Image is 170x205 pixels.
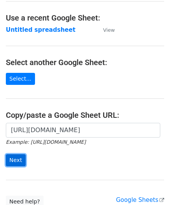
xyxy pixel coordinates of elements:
[103,27,115,33] small: View
[6,123,160,138] input: Paste your Google Sheet URL here
[95,26,115,33] a: View
[6,154,26,166] input: Next
[6,139,86,145] small: Example: [URL][DOMAIN_NAME]
[6,73,35,85] a: Select...
[131,168,170,205] iframe: Chat Widget
[6,13,164,22] h4: Use a recent Google Sheet:
[6,110,164,120] h4: Copy/paste a Google Sheet URL:
[6,58,164,67] h4: Select another Google Sheet:
[116,196,164,203] a: Google Sheets
[6,26,75,33] a: Untitled spreadsheet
